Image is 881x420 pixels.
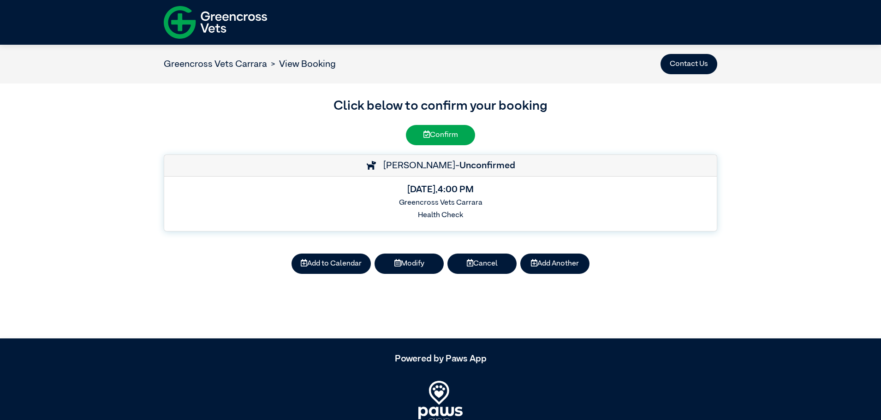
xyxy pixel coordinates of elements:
nav: breadcrumb [164,57,336,71]
h3: Click below to confirm your booking [164,96,717,116]
li: View Booking [267,57,336,71]
button: Confirm [406,125,475,145]
button: Modify [375,254,444,274]
button: Add Another [520,254,589,274]
button: Cancel [447,254,517,274]
a: Greencross Vets Carrara [164,59,267,69]
span: [PERSON_NAME] [379,161,455,170]
img: f-logo [164,2,267,42]
strong: Unconfirmed [459,161,515,170]
h5: Powered by Paws App [164,353,717,364]
button: Contact Us [661,54,717,74]
h5: [DATE] , 4:00 PM [172,184,709,195]
h6: Greencross Vets Carrara [172,199,709,207]
button: Add to Calendar [292,254,371,274]
h6: Health Check [172,211,709,220]
span: - [455,161,515,170]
